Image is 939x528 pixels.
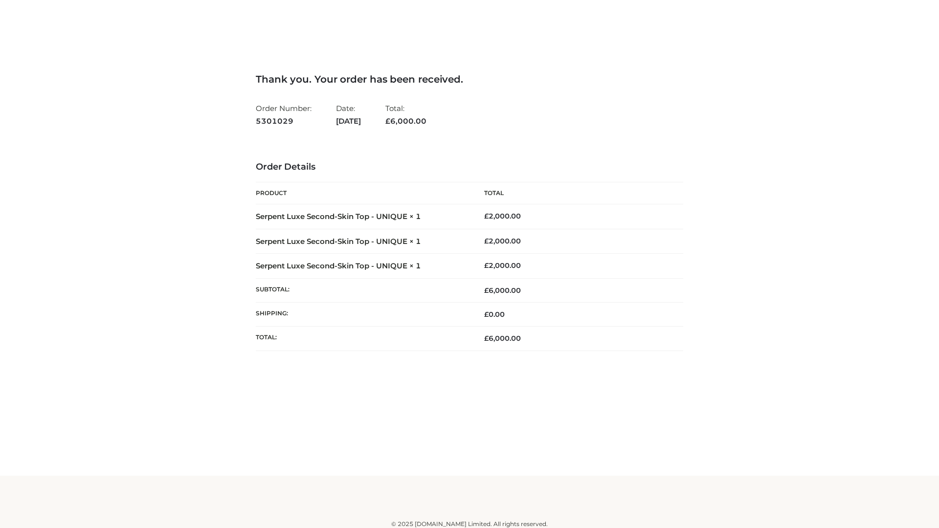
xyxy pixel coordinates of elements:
strong: × 1 [409,261,421,270]
li: Date: [336,100,361,130]
span: £ [484,237,489,245]
span: £ [484,310,489,319]
th: Total [469,182,683,204]
li: Total: [385,100,426,130]
strong: × 1 [409,212,421,221]
a: Serpent Luxe Second-Skin Top - UNIQUE [256,212,407,221]
th: Product [256,182,469,204]
li: Order Number: [256,100,312,130]
h3: Thank you. Your order has been received. [256,73,683,85]
span: 6,000.00 [484,334,521,343]
strong: × 1 [409,237,421,246]
th: Total: [256,327,469,351]
span: £ [484,212,489,220]
strong: [DATE] [336,115,361,128]
th: Subtotal: [256,278,469,302]
span: £ [484,261,489,270]
bdi: 2,000.00 [484,212,521,220]
bdi: 2,000.00 [484,237,521,245]
span: 6,000.00 [385,116,426,126]
a: Serpent Luxe Second-Skin Top - UNIQUE [256,237,407,246]
span: £ [385,116,390,126]
bdi: 2,000.00 [484,261,521,270]
strong: 5301029 [256,115,312,128]
span: £ [484,334,489,343]
h3: Order Details [256,162,683,173]
span: £ [484,286,489,295]
th: Shipping: [256,303,469,327]
bdi: 0.00 [484,310,505,319]
span: 6,000.00 [484,286,521,295]
a: Serpent Luxe Second-Skin Top - UNIQUE [256,261,407,270]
